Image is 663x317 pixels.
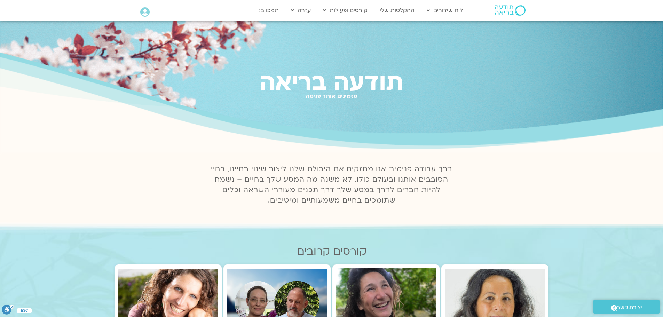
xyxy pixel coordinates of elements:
[617,303,642,312] span: יצירת קשר
[319,4,371,17] a: קורסים ופעילות
[115,245,548,257] h2: קורסים קרובים
[376,4,418,17] a: ההקלטות שלי
[287,4,314,17] a: עזרה
[207,164,456,206] p: דרך עבודה פנימית אנו מחזקים את היכולת שלנו ליצור שינוי בחיינו, בחיי הסובבים אותנו ובעולם כולו. לא...
[423,4,466,17] a: לוח שידורים
[254,4,282,17] a: תמכו בנו
[593,300,660,314] a: יצירת קשר
[495,5,526,16] img: תודעה בריאה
